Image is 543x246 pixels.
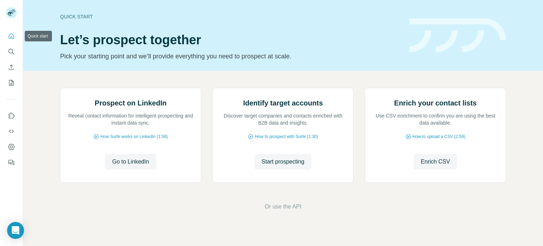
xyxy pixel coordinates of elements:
button: Quick start [6,30,17,42]
h2: Enrich your contact lists [394,98,477,108]
button: Search [6,45,17,58]
button: Enrich CSV [6,61,17,74]
span: How Surfe works on LinkedIn (1:58) [100,133,168,140]
h1: Let’s prospect together [60,33,401,47]
h2: Identify target accounts [243,98,323,108]
button: Use Surfe API [6,125,17,138]
span: Enrich CSV [421,158,450,166]
p: Discover target companies and contacts enriched with B2B data and insights. [220,112,346,126]
button: Dashboard [6,141,17,153]
button: My lists [6,76,17,89]
img: banner [409,18,506,53]
button: Go to LinkedIn [105,154,156,170]
p: Pick your starting point and we’ll provide everything you need to prospect at scale. [60,51,401,61]
div: Quick start [60,13,401,20]
span: How to upload a CSV (2:59) [413,133,465,140]
span: Start prospecting [262,158,304,166]
button: Use Surfe on LinkedIn [6,109,17,122]
p: Reveal contact information for intelligent prospecting and instant data sync. [68,112,194,126]
h2: Prospect on LinkedIn [95,98,167,108]
p: Use CSV enrichment to confirm you are using the best data available. [372,112,498,126]
span: Go to LinkedIn [112,158,149,166]
span: How to prospect with Surfe (1:30) [255,133,318,140]
button: Or use the API [264,202,301,211]
button: Feedback [6,156,17,169]
div: Open Intercom Messenger [7,222,24,239]
button: Enrich CSV [414,154,457,170]
button: Start prospecting [255,154,311,170]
